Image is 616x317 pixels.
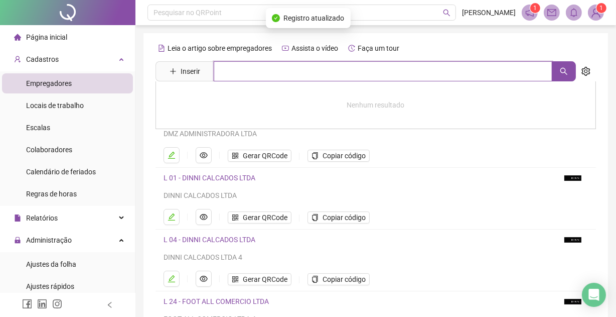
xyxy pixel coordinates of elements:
span: Registro atualizado [284,13,345,24]
span: history [348,45,355,52]
span: linkedin [37,299,47,309]
span: qrcode [232,152,239,159]
span: edit [168,151,176,159]
img: 94659 [588,5,603,20]
span: Gerar QRCode [243,212,287,223]
span: notification [525,8,534,17]
img: logo [558,234,588,246]
a: L 04 - DINNI CALCADOS LTDA [164,236,255,244]
span: Regras de horas [26,190,77,198]
span: search [560,67,568,75]
span: copy [312,152,319,159]
span: 1 [600,5,603,12]
button: Copiar código [307,150,370,162]
span: Faça um tour [358,44,399,52]
div: Open Intercom Messenger [582,283,606,307]
span: Copiar código [323,150,366,161]
span: bell [569,8,578,17]
span: qrcode [232,214,239,221]
a: L 01 - DINNI CALCADOS LTDA [164,174,255,182]
span: Relatórios [26,214,58,222]
button: Inserir [162,63,208,79]
span: Empregadores [26,79,72,87]
span: file [14,215,21,222]
span: youtube [282,45,289,52]
span: Inserir [181,66,200,77]
span: plus [170,68,177,75]
span: eye [200,151,208,159]
span: Página inicial [26,33,67,41]
span: Nenhum resultado [347,101,405,109]
button: Copiar código [307,212,370,224]
span: check-circle [272,14,280,22]
span: Locais de trabalho [26,101,84,110]
span: setting [581,67,590,76]
span: Copiar código [323,212,366,223]
span: edit [168,213,176,221]
span: Ajustes rápidos [26,282,74,290]
div: DMZ ADMINISTRADORA LTDA [164,128,554,139]
span: search [443,9,450,17]
span: lock [14,237,21,244]
span: Assista o vídeo [291,44,338,52]
span: edit [168,275,176,283]
span: Ajustes da folha [26,260,76,268]
span: Colaboradores [26,146,72,154]
div: DINNI CALCADOS LTDA [164,190,546,201]
img: logo [558,295,588,308]
sup: 1 [530,3,540,13]
span: Copiar código [323,274,366,285]
button: Copiar código [307,273,370,285]
img: logo [558,172,588,184]
span: instagram [52,299,62,309]
span: eye [200,275,208,283]
span: 1 [534,5,537,12]
span: mail [547,8,556,17]
div: DINNI CALCADOS LTDA 4 [164,252,546,263]
span: Calendário de feriados [26,168,96,176]
a: L 24 - FOOT ALL COMERCIO LTDA [164,297,269,305]
span: qrcode [232,276,239,283]
span: copy [312,214,319,221]
span: Gerar QRCode [243,274,287,285]
span: eye [200,213,208,221]
sup: Atualize o seu contato no menu Meus Dados [596,3,606,13]
button: Gerar QRCode [228,212,291,224]
span: facebook [22,299,32,309]
span: Cadastros [26,55,59,63]
span: Leia o artigo sobre empregadores [168,44,272,52]
span: copy [312,276,319,283]
button: Gerar QRCode [228,150,291,162]
span: Escalas [26,124,50,132]
span: home [14,34,21,41]
span: [PERSON_NAME] [462,7,516,18]
span: Gerar QRCode [243,150,287,161]
button: Gerar QRCode [228,273,291,285]
span: file-text [158,45,165,52]
span: user-add [14,56,21,63]
span: left [106,301,113,308]
span: Administração [26,236,72,244]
